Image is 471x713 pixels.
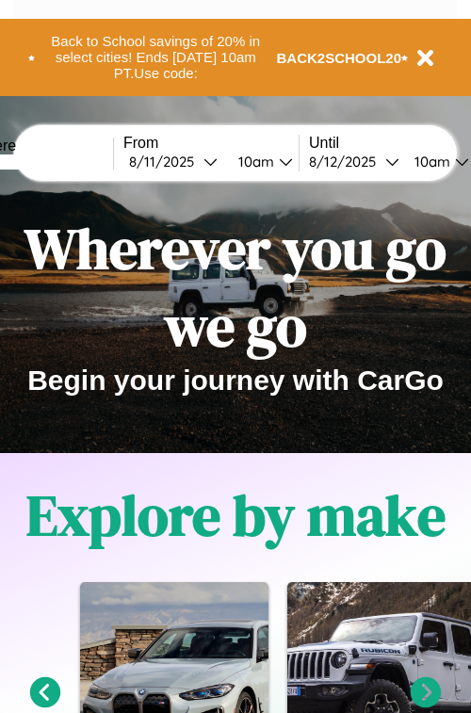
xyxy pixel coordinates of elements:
button: 8/11/2025 [123,152,223,171]
label: From [123,135,299,152]
div: 10am [405,153,455,170]
div: 8 / 12 / 2025 [309,153,385,170]
button: 10am [223,152,299,171]
div: 8 / 11 / 2025 [129,153,203,170]
h1: Explore by make [26,477,446,554]
div: 10am [229,153,279,170]
button: Back to School savings of 20% in select cities! Ends [DATE] 10am PT.Use code: [35,28,277,87]
b: BACK2SCHOOL20 [277,50,402,66]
